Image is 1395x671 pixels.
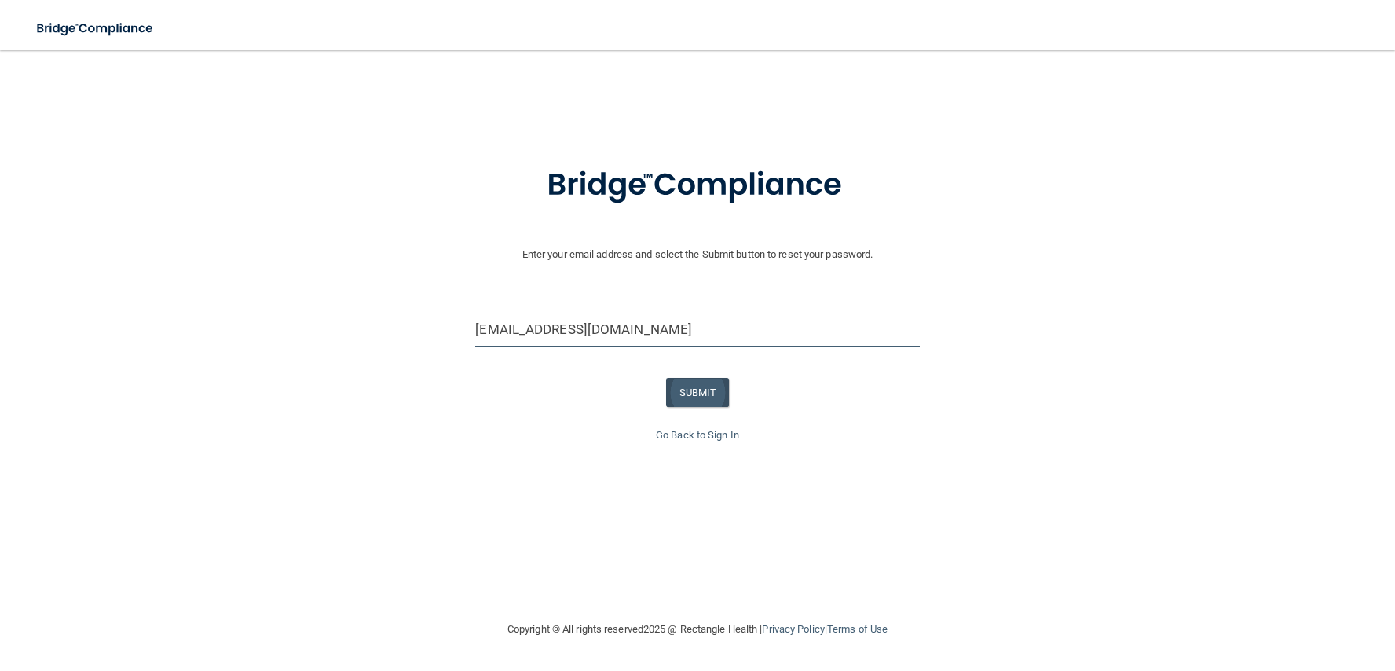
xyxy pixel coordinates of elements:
div: Copyright © All rights reserved 2025 @ Rectangle Health | | [411,604,984,654]
iframe: Drift Widget Chat Controller [1123,559,1376,622]
button: SUBMIT [666,378,730,407]
a: Terms of Use [827,623,888,635]
img: bridge_compliance_login_screen.278c3ca4.svg [514,145,881,226]
img: bridge_compliance_login_screen.278c3ca4.svg [24,13,168,45]
a: Privacy Policy [762,623,824,635]
input: Email [475,312,919,347]
a: Go Back to Sign In [656,429,739,441]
